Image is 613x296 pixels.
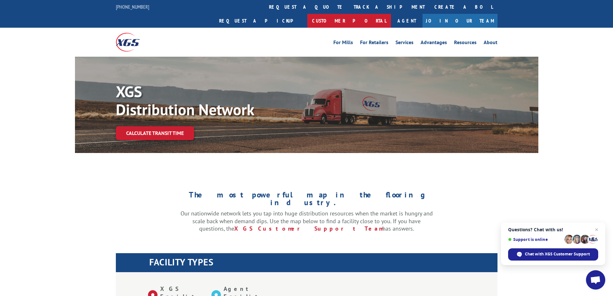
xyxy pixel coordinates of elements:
[395,40,413,47] a: Services
[116,126,194,140] a: Calculate transit time
[181,191,433,210] h1: The most powerful map in the flooring industry.
[421,40,447,47] a: Advantages
[484,40,497,47] a: About
[234,225,382,232] a: XGS Customer Support Team
[181,210,433,233] p: Our nationwide network lets you tap into huge distribution resources when the market is hungry an...
[586,270,605,290] a: Open chat
[423,14,497,28] a: Join Our Team
[508,237,562,242] span: Support is online
[508,227,598,232] span: Questions? Chat with us!
[149,258,497,270] h1: FACILITY TYPES
[333,40,353,47] a: For Mills
[116,4,149,10] a: [PHONE_NUMBER]
[307,14,391,28] a: Customer Portal
[391,14,423,28] a: Agent
[454,40,477,47] a: Resources
[360,40,388,47] a: For Retailers
[214,14,307,28] a: Request a pickup
[508,248,598,261] span: Chat with XGS Customer Support
[116,82,309,119] p: XGS Distribution Network
[525,251,590,257] span: Chat with XGS Customer Support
